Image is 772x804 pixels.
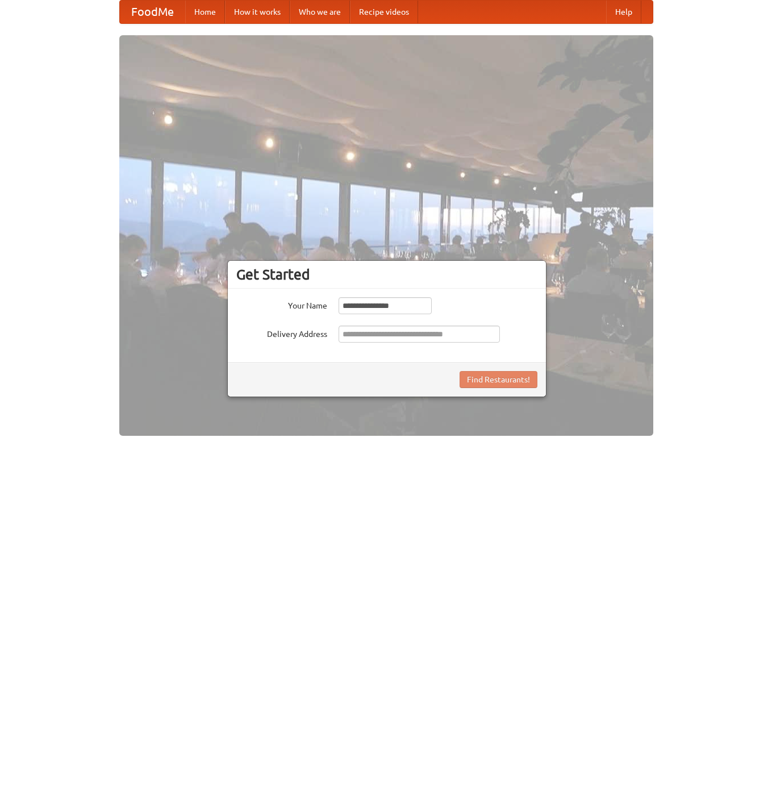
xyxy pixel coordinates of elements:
[236,297,327,311] label: Your Name
[185,1,225,23] a: Home
[290,1,350,23] a: Who we are
[350,1,418,23] a: Recipe videos
[120,1,185,23] a: FoodMe
[460,371,537,388] button: Find Restaurants!
[606,1,641,23] a: Help
[225,1,290,23] a: How it works
[236,266,537,283] h3: Get Started
[236,326,327,340] label: Delivery Address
